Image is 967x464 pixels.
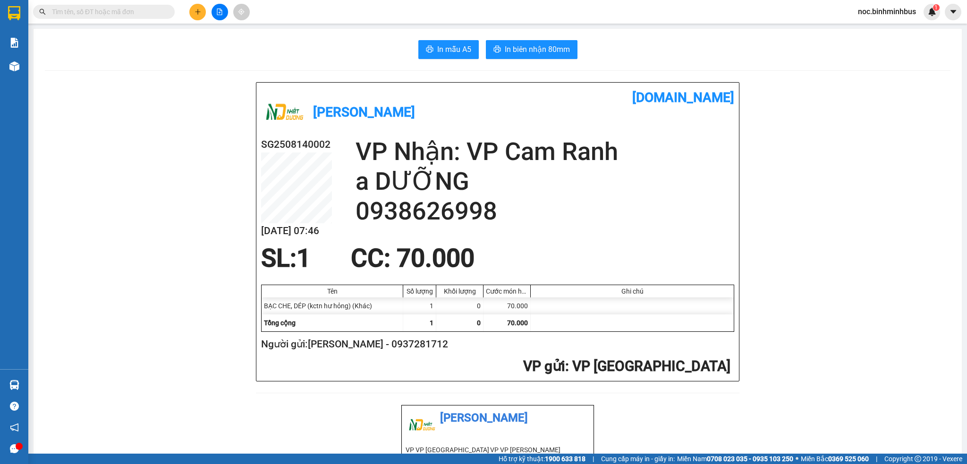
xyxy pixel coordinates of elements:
span: copyright [915,456,921,462]
img: logo-vxr [8,6,20,20]
b: [PERSON_NAME] [313,104,415,120]
b: [DOMAIN_NAME] [632,90,734,105]
li: [PERSON_NAME] [406,409,590,427]
h2: : VP [GEOGRAPHIC_DATA] [261,357,730,376]
img: logo.jpg [406,409,439,442]
img: logo.jpg [261,90,308,137]
button: printerIn biên nhận 80mm [486,40,577,59]
span: In mẫu A5 [437,43,471,55]
span: plus [195,8,201,15]
span: 1 [297,244,311,273]
span: Cung cấp máy in - giấy in: [601,454,675,464]
h2: [DATE] 07:46 [261,223,332,239]
span: ⚪️ [796,457,798,461]
span: Miền Nam [677,454,793,464]
span: SL: [261,244,297,273]
img: icon-new-feature [928,8,936,16]
li: VP VP [GEOGRAPHIC_DATA] [406,445,490,455]
strong: 0369 525 060 [828,455,869,463]
input: Tìm tên, số ĐT hoặc mã đơn [52,7,163,17]
button: aim [233,4,250,20]
span: Miền Bắc [801,454,869,464]
button: file-add [212,4,228,20]
div: 0 [436,297,483,314]
span: printer [493,45,501,54]
div: Số lượng [406,287,433,295]
div: CC : 70.000 [345,244,480,272]
img: warehouse-icon [9,61,19,71]
img: solution-icon [9,38,19,48]
h2: Người gửi: [PERSON_NAME] - 0937281712 [261,337,730,352]
span: question-circle [10,402,19,411]
div: BẠC CHE, DÉP (kctn hư hỏng) (Khác) [262,297,403,314]
h2: a DƯỠNG [356,167,734,196]
span: | [876,454,877,464]
span: 1 [430,319,433,327]
span: In biên nhận 80mm [505,43,570,55]
button: caret-down [945,4,961,20]
span: message [10,444,19,453]
span: 0 [477,319,481,327]
h2: VP Nhận: VP Cam Ranh [356,137,734,167]
span: notification [10,423,19,432]
div: Ghi chú [533,287,731,295]
span: noc.binhminhbus [850,6,924,17]
span: 1 [934,4,938,11]
div: Khối lượng [439,287,481,295]
span: VP gửi [523,358,565,374]
div: 70.000 [483,297,531,314]
span: printer [426,45,433,54]
span: Hỗ trợ kỹ thuật: [499,454,585,464]
h2: 0938626998 [356,196,734,226]
span: Tổng cộng [264,319,296,327]
button: printerIn mẫu A5 [418,40,479,59]
img: warehouse-icon [9,380,19,390]
div: Cước món hàng [486,287,528,295]
strong: 0708 023 035 - 0935 103 250 [707,455,793,463]
li: VP VP [PERSON_NAME] [490,445,575,455]
strong: 1900 633 818 [545,455,585,463]
span: search [39,8,46,15]
sup: 1 [933,4,940,11]
span: aim [238,8,245,15]
span: file-add [216,8,223,15]
button: plus [189,4,206,20]
div: Tên [264,287,400,295]
span: caret-down [949,8,958,16]
h2: SG2508140002 [261,137,332,152]
div: 1 [403,297,436,314]
span: | [593,454,594,464]
span: 70.000 [507,319,528,327]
